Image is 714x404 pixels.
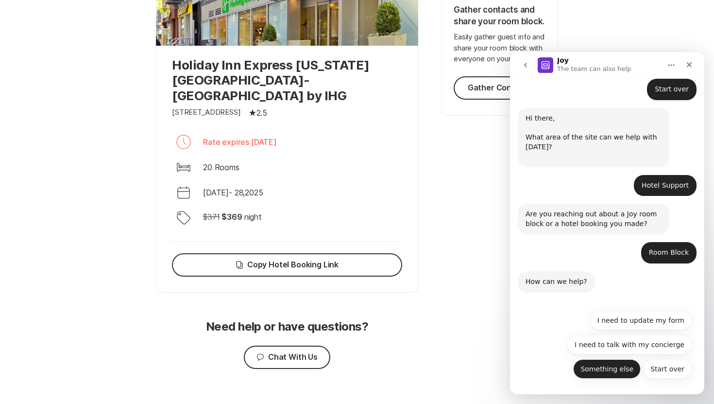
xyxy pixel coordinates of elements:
[203,136,277,148] p: Rate expires [DATE]
[172,253,402,277] button: Copy Hotel Booking Link
[172,107,241,118] p: [STREET_ADDRESS]
[256,107,268,119] p: 2.5
[203,161,239,173] p: 20 Rooms
[203,187,263,198] p: [DATE] - 28 , 2025
[510,52,704,394] iframe: Intercom live chat
[454,76,546,100] button: Gather Contacts
[454,4,546,28] p: Gather contacts and share your room block.
[206,320,368,334] p: Need help or have questions?
[454,32,546,65] p: Easily gather guest info and share your room block with everyone on your list.
[244,346,330,369] button: Chat With Us
[172,57,402,103] p: Holiday Inn Express [US_STATE][GEOGRAPHIC_DATA]- [GEOGRAPHIC_DATA] by IHG
[244,211,262,223] p: night
[221,211,242,223] p: $ 369
[203,211,220,223] p: $ 371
